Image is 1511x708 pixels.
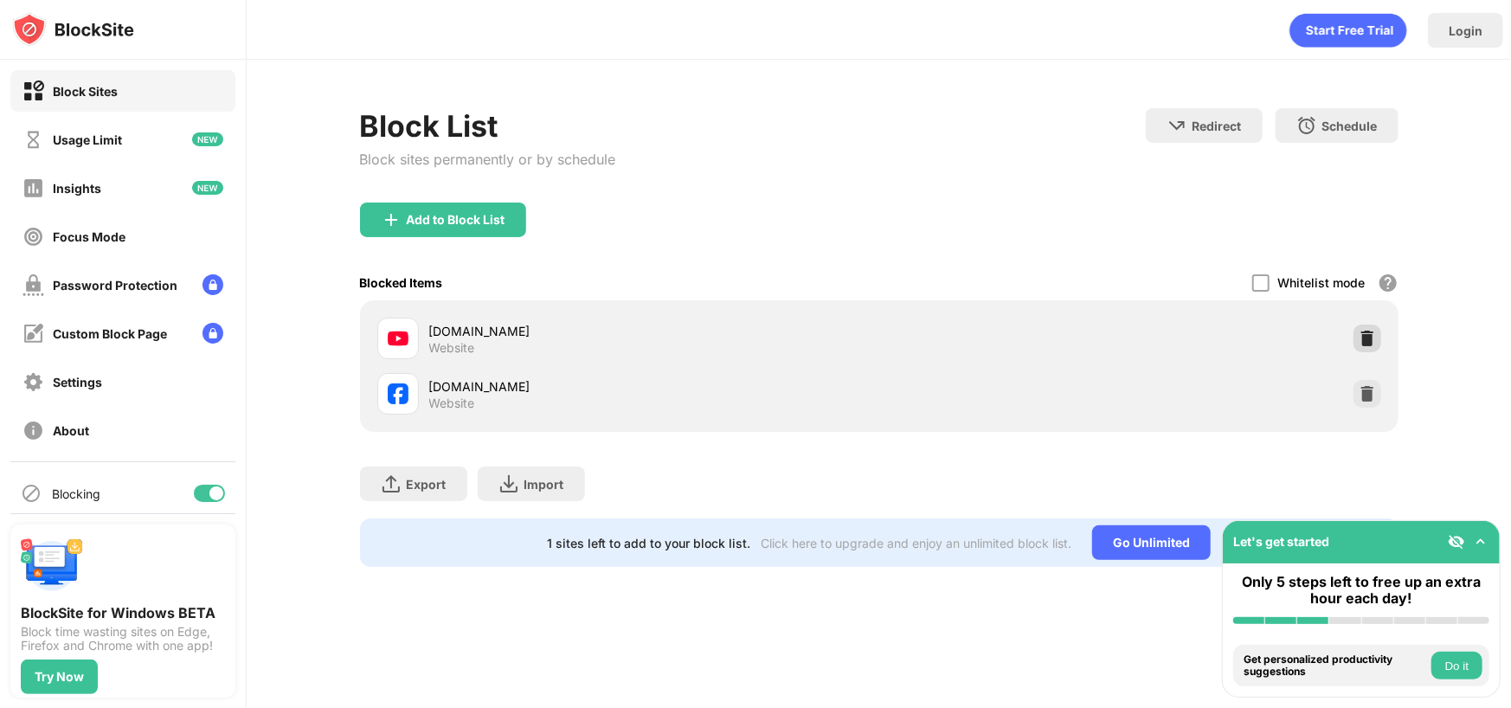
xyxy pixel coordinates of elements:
div: Settings [53,375,102,389]
div: Block List [360,108,616,144]
img: lock-menu.svg [203,274,223,295]
img: favicons [388,328,408,349]
div: Block Sites [53,84,118,99]
button: Do it [1431,652,1482,679]
div: Focus Mode [53,229,125,244]
div: Block time wasting sites on Edge, Firefox and Chrome with one app! [21,625,225,653]
img: omni-setup-toggle.svg [1472,533,1489,550]
div: Usage Limit [53,132,122,147]
img: eye-not-visible.svg [1448,533,1465,550]
div: 1 sites left to add to your block list. [547,536,750,550]
div: Add to Block List [407,213,505,227]
div: Only 5 steps left to free up an extra hour each day! [1233,574,1489,607]
div: About [53,423,89,438]
div: Get personalized productivity suggestions [1244,653,1427,679]
img: favicons [388,383,408,404]
img: new-icon.svg [192,181,223,195]
img: push-desktop.svg [21,535,83,597]
div: Import [524,477,564,492]
img: lock-menu.svg [203,323,223,344]
img: settings-off.svg [23,371,44,393]
div: Insights [53,181,101,196]
div: Schedule [1322,119,1378,133]
img: password-protection-off.svg [23,274,44,296]
div: Blocked Items [360,275,443,290]
div: Go Unlimited [1092,525,1211,560]
div: Login [1449,23,1482,38]
div: BlockSite for Windows BETA [21,604,225,621]
div: Redirect [1193,119,1242,133]
div: Custom Block Page [53,326,167,341]
div: Blocking [52,486,100,501]
div: Let's get started [1233,534,1329,549]
div: [DOMAIN_NAME] [429,322,879,340]
img: new-icon.svg [192,132,223,146]
div: Password Protection [53,278,177,293]
div: [DOMAIN_NAME] [429,377,879,396]
img: customize-block-page-off.svg [23,323,44,344]
div: animation [1289,13,1407,48]
img: insights-off.svg [23,177,44,199]
div: Click here to upgrade and enjoy an unlimited block list. [761,536,1071,550]
div: Website [429,396,475,411]
img: logo-blocksite.svg [12,12,134,47]
div: Website [429,340,475,356]
img: focus-off.svg [23,226,44,248]
div: Block sites permanently or by schedule [360,151,616,168]
div: Try Now [35,670,84,684]
div: Export [407,477,447,492]
img: block-on.svg [23,80,44,102]
img: time-usage-off.svg [23,129,44,151]
div: Whitelist mode [1278,275,1366,290]
img: about-off.svg [23,420,44,441]
img: blocking-icon.svg [21,483,42,504]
